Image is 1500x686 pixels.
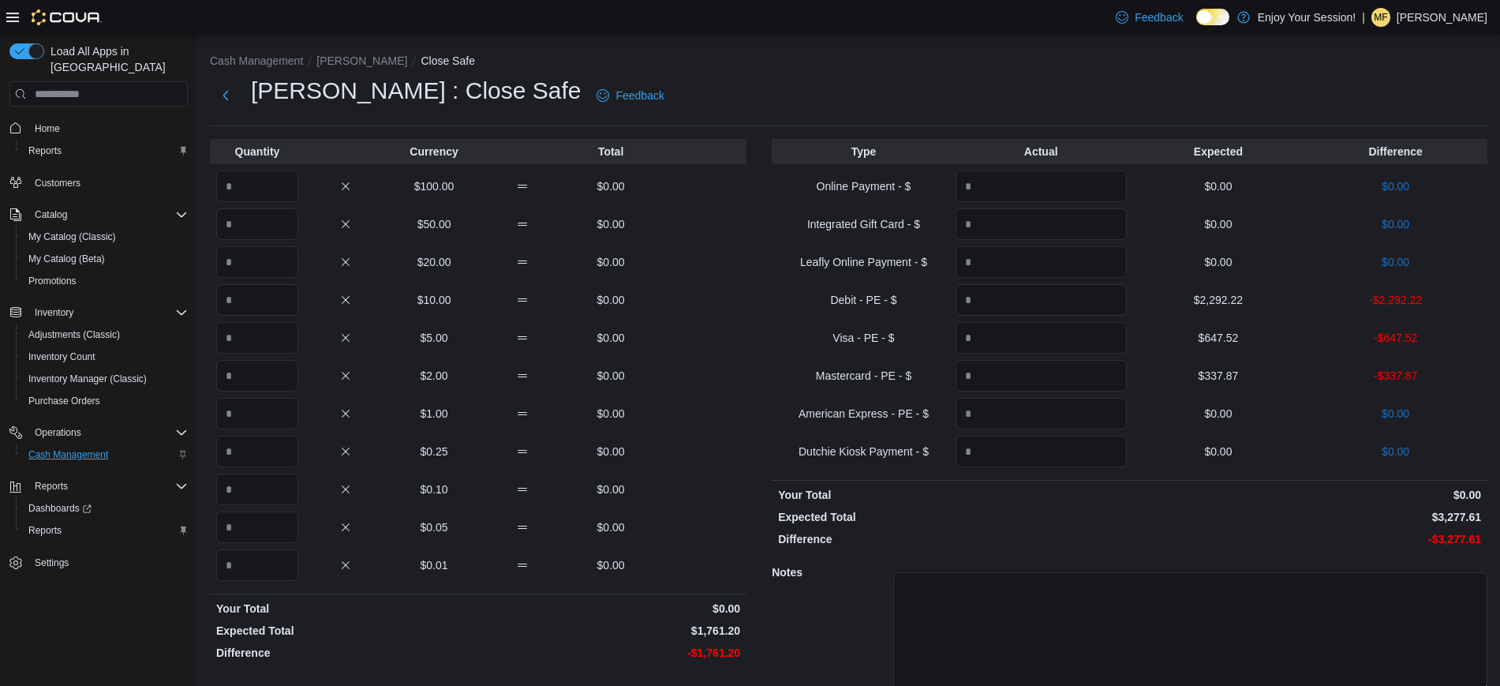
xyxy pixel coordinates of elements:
[956,284,1127,316] input: Quantity
[28,205,188,224] span: Catalog
[216,246,298,278] input: Quantity
[35,208,67,221] span: Catalog
[316,54,407,67] button: [PERSON_NAME]
[35,557,69,569] span: Settings
[393,254,475,270] p: $20.00
[778,144,949,159] p: Type
[570,557,652,573] p: $0.00
[216,436,298,467] input: Quantity
[216,171,298,202] input: Quantity
[481,645,740,661] p: -$1,761.20
[1310,216,1481,232] p: $0.00
[1310,406,1481,422] p: $0.00
[570,144,652,159] p: Total
[956,322,1127,354] input: Quantity
[28,303,188,322] span: Inventory
[28,205,73,224] button: Catalog
[393,444,475,459] p: $0.25
[16,140,194,162] button: Reports
[16,346,194,368] button: Inventory Count
[35,306,73,319] span: Inventory
[28,173,188,193] span: Customers
[3,475,194,497] button: Reports
[1133,368,1304,384] p: $337.87
[216,623,475,639] p: Expected Total
[28,448,108,461] span: Cash Management
[35,122,60,135] span: Home
[393,557,475,573] p: $0.01
[22,499,188,518] span: Dashboards
[778,216,949,232] p: Integrated Gift Card - $
[32,9,102,25] img: Cova
[778,292,949,308] p: Debit - PE - $
[28,423,88,442] button: Operations
[28,553,188,572] span: Settings
[35,426,81,439] span: Operations
[3,116,194,139] button: Home
[1374,8,1387,27] span: MF
[393,482,475,497] p: $0.10
[956,144,1127,159] p: Actual
[3,302,194,324] button: Inventory
[22,227,122,246] a: My Catalog (Classic)
[22,347,188,366] span: Inventory Count
[16,519,194,542] button: Reports
[28,477,188,496] span: Reports
[22,141,188,160] span: Reports
[216,208,298,240] input: Quantity
[778,509,1126,525] p: Expected Total
[22,272,83,291] a: Promotions
[570,178,652,194] p: $0.00
[1258,8,1356,27] p: Enjoy Your Session!
[28,144,62,157] span: Reports
[210,54,303,67] button: Cash Management
[28,231,116,243] span: My Catalog (Classic)
[778,178,949,194] p: Online Payment - $
[3,171,194,194] button: Customers
[16,390,194,412] button: Purchase Orders
[16,497,194,519] a: Dashboards
[28,119,66,138] a: Home
[778,330,949,346] p: Visa - PE - $
[393,292,475,308] p: $10.00
[1133,406,1304,422] p: $0.00
[216,322,298,354] input: Quantity
[778,531,1126,547] p: Difference
[1109,2,1189,33] a: Feedback
[16,248,194,270] button: My Catalog (Beta)
[44,43,188,75] span: Load All Apps in [GEOGRAPHIC_DATA]
[28,395,100,407] span: Purchase Orders
[22,325,188,344] span: Adjustments (Classic)
[956,246,1127,278] input: Quantity
[216,645,475,661] p: Difference
[16,226,194,248] button: My Catalog (Classic)
[216,549,298,581] input: Quantity
[956,398,1127,429] input: Quantity
[22,249,188,268] span: My Catalog (Beta)
[1371,8,1390,27] div: Mitchell Froom
[28,350,95,363] span: Inventory Count
[778,406,949,422] p: American Express - PE - $
[1310,444,1481,459] p: $0.00
[421,54,474,67] button: Close Safe
[28,423,188,442] span: Operations
[216,601,475,617] p: Your Total
[1133,531,1481,547] p: -$3,277.61
[590,80,670,111] a: Feedback
[3,422,194,444] button: Operations
[251,75,581,107] h1: [PERSON_NAME] : Close Safe
[1133,254,1304,270] p: $0.00
[22,325,126,344] a: Adjustments (Classic)
[22,369,153,388] a: Inventory Manager (Classic)
[393,519,475,535] p: $0.05
[1310,368,1481,384] p: -$337.87
[28,328,120,341] span: Adjustments (Classic)
[216,398,298,429] input: Quantity
[1135,9,1183,25] span: Feedback
[22,445,114,464] a: Cash Management
[570,216,652,232] p: $0.00
[956,360,1127,392] input: Quantity
[28,477,74,496] button: Reports
[1310,330,1481,346] p: -$647.52
[3,204,194,226] button: Catalog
